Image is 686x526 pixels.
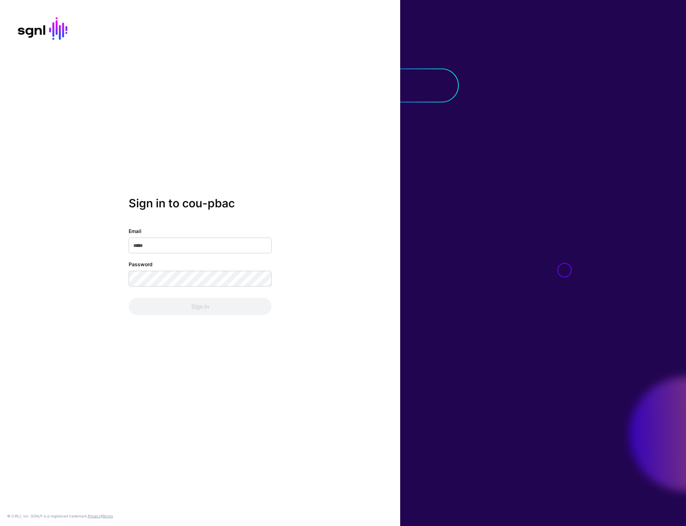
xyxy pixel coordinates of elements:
div: © [URL], Inc. SGNL® is a registered trademark. & [7,513,113,519]
label: Email [129,227,141,235]
a: Privacy [88,514,101,518]
a: Terms [103,514,113,518]
label: Password [129,261,153,268]
h2: Sign in to cou-pbac [129,197,272,210]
